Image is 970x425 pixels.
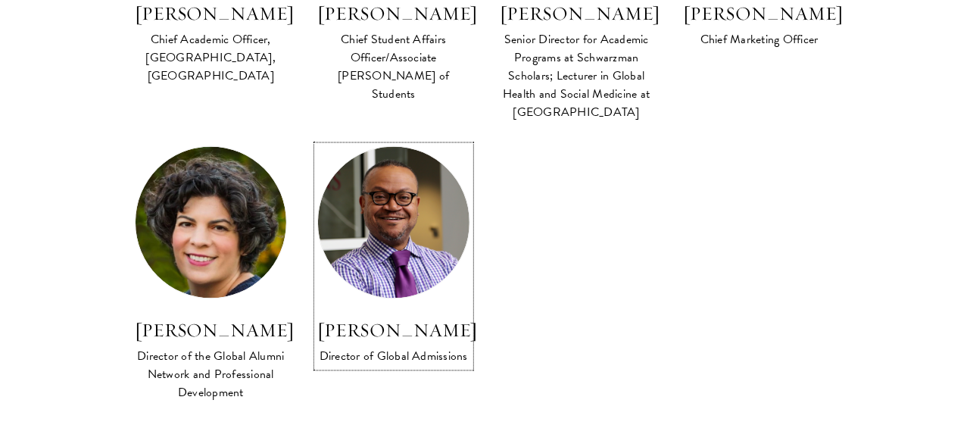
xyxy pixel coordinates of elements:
[501,30,653,121] div: Senior Director for Academic Programs at Schwarzman Scholars; Lecturer in Global Health and Socia...
[317,347,469,365] div: Director of Global Admissions
[135,347,287,402] div: Director of the Global Alumni Network and Professional Development
[317,145,469,367] a: [PERSON_NAME] Director of Global Admissions
[135,317,287,343] h3: [PERSON_NAME]
[135,30,287,85] div: Chief Academic Officer, [GEOGRAPHIC_DATA], [GEOGRAPHIC_DATA]
[683,30,835,48] div: Chief Marketing Officer
[317,30,469,103] div: Chief Student Affairs Officer/Associate [PERSON_NAME] of Students
[317,317,469,343] h3: [PERSON_NAME]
